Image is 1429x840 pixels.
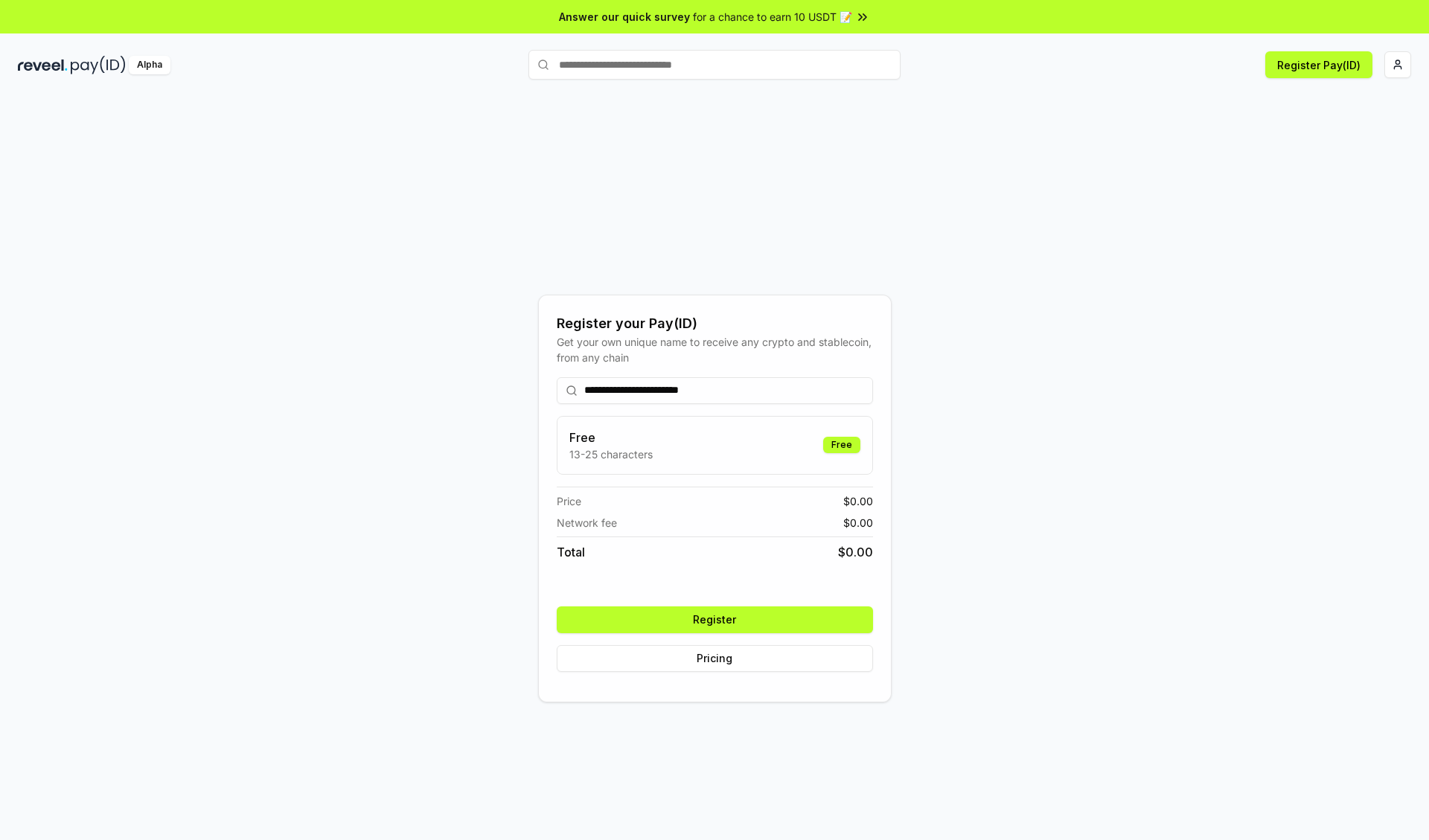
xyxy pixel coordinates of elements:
[843,515,873,530] span: $ 0.00
[557,334,873,365] div: Get your own unique name to receive any crypto and stablecoin, from any chain
[569,446,653,462] p: 13-25 characters
[557,543,585,561] span: Total
[557,493,581,509] span: Price
[569,429,653,446] h3: Free
[129,56,170,74] div: Alpha
[71,56,126,74] img: pay_id
[557,606,873,633] button: Register
[1265,51,1372,78] button: Register Pay(ID)
[838,543,873,561] span: $ 0.00
[559,9,690,25] span: Answer our quick survey
[557,515,617,530] span: Network fee
[557,645,873,672] button: Pricing
[557,313,873,334] div: Register your Pay(ID)
[843,493,873,509] span: $ 0.00
[823,437,860,453] div: Free
[18,56,68,74] img: reveel_dark
[693,9,852,25] span: for a chance to earn 10 USDT 📝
